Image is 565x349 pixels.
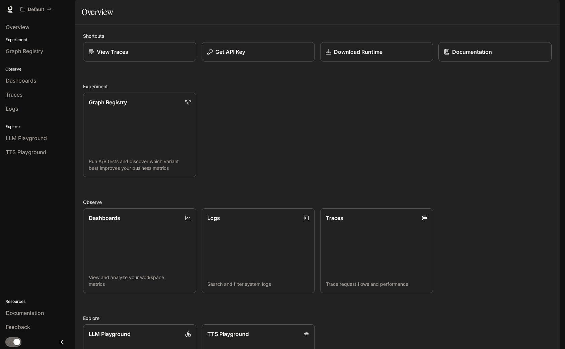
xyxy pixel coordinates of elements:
[83,199,552,206] h2: Observe
[207,214,220,222] p: Logs
[202,208,315,293] a: LogsSearch and filter system logs
[97,48,128,56] p: View Traces
[89,274,191,287] p: View and analyze your workspace metrics
[82,5,113,19] h1: Overview
[89,214,120,222] p: Dashboards
[83,208,196,293] a: DashboardsView and analyze your workspace metrics
[334,48,382,56] p: Download Runtime
[83,32,552,39] h2: Shortcuts
[320,42,433,62] a: Download Runtime
[202,42,315,62] button: Get API Key
[89,98,127,106] p: Graph Registry
[207,330,249,338] p: TTS Playground
[326,214,343,222] p: Traces
[326,281,428,287] p: Trace request flows and performance
[28,7,44,12] p: Default
[89,330,131,338] p: LLM Playground
[17,3,55,16] button: All workspaces
[320,208,433,293] a: TracesTrace request flows and performance
[215,48,245,56] p: Get API Key
[452,48,492,56] p: Documentation
[83,42,196,62] a: View Traces
[438,42,552,62] a: Documentation
[83,83,552,90] h2: Experiment
[89,158,191,171] p: Run A/B tests and discover which variant best improves your business metrics
[83,93,196,177] a: Graph RegistryRun A/B tests and discover which variant best improves your business metrics
[207,281,309,287] p: Search and filter system logs
[83,315,552,322] h2: Explore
